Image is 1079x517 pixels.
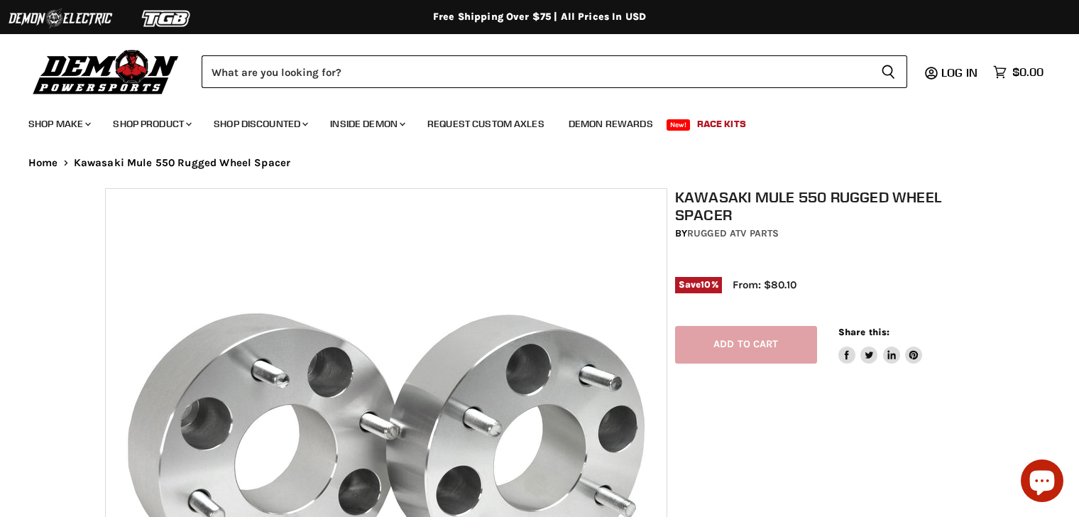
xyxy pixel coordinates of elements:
[7,5,114,32] img: Demon Electric Logo 2
[28,46,184,97] img: Demon Powersports
[417,109,555,138] a: Request Custom Axles
[202,55,907,88] form: Product
[102,109,200,138] a: Shop Product
[941,65,977,80] span: Log in
[838,327,889,337] span: Share this:
[686,109,757,138] a: Race Kits
[18,104,1040,138] ul: Main menu
[675,188,982,224] h1: Kawasaki Mule 550 Rugged Wheel Spacer
[202,55,870,88] input: Search
[18,109,99,138] a: Shop Make
[935,66,986,79] a: Log in
[667,119,691,131] span: New!
[838,326,923,364] aside: Share this:
[1017,459,1068,506] inbox-online-store-chat: Shopify online store chat
[870,55,907,88] button: Search
[74,157,291,169] span: Kawasaki Mule 550 Rugged Wheel Spacer
[28,157,58,169] a: Home
[733,278,796,291] span: From: $80.10
[319,109,414,138] a: Inside Demon
[701,279,711,290] span: 10
[1012,65,1044,79] span: $0.00
[675,277,722,293] span: Save %
[986,62,1051,82] a: $0.00
[558,109,664,138] a: Demon Rewards
[203,109,317,138] a: Shop Discounted
[675,226,982,241] div: by
[114,5,220,32] img: TGB Logo 2
[687,227,779,239] a: Rugged ATV Parts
